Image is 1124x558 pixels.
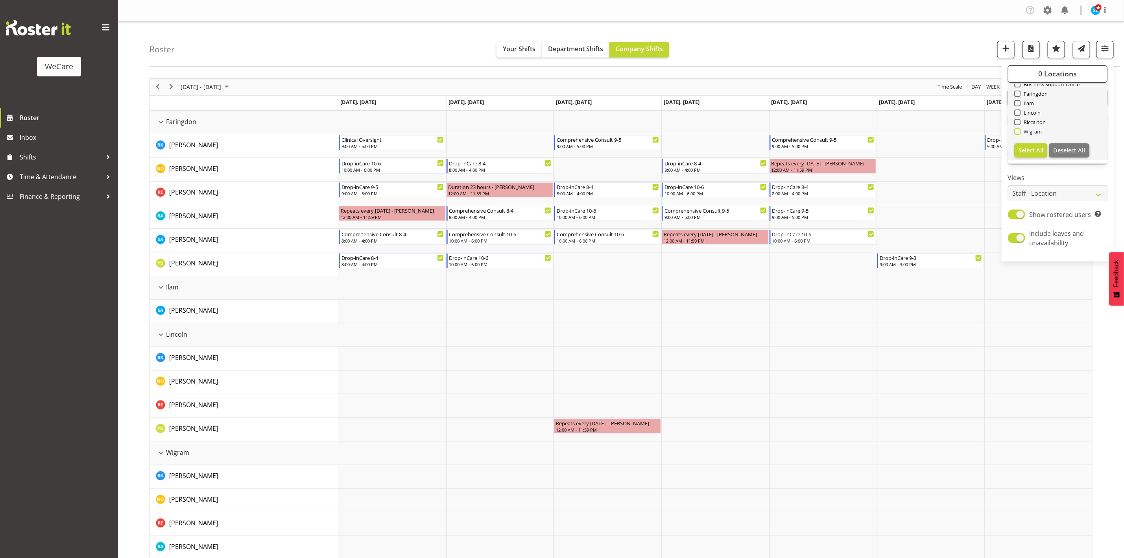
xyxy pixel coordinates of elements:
[150,512,338,536] td: Rachel Els resource
[971,82,982,92] span: Day
[770,135,877,150] div: Brian Ko"s event - Comprehensive Consult 9-5 Begin From Friday, September 19, 2025 at 9:00:00 AM ...
[20,171,102,183] span: Time & Attendance
[166,117,196,126] span: Faringdon
[449,261,552,267] div: 10:00 AM - 6:00 PM
[150,229,338,252] td: Sarah Abbott resource
[169,542,218,551] a: [PERSON_NAME]
[178,79,233,95] div: September 15 - 21, 2025
[169,519,218,527] span: [PERSON_NAME]
[20,151,102,163] span: Shifts
[664,98,700,106] span: [DATE], [DATE]
[447,253,554,268] div: Yvonne Denny"s event - Drop-inCare 10-6 Begin From Tuesday, September 16, 2025 at 10:00:00 AM GMT...
[1073,41,1090,58] button: Send a list of all shifts for the selected filtered period to all rostered employees.
[1008,65,1107,83] button: 0 Locations
[1030,229,1084,247] span: Include leaves and unavailability
[164,79,178,95] div: next period
[449,206,552,214] div: Comprehensive Consult 8-4
[662,159,769,174] div: Natasha Ottley"s event - Drop-inCare 8-4 Begin From Thursday, September 18, 2025 at 8:00:00 AM GM...
[449,254,552,261] div: Drop-inCare 10-6
[1053,146,1085,154] span: Deselect All
[997,41,1015,58] button: Add a new shift
[166,82,177,92] button: Next
[341,190,444,197] div: 9:00 AM - 5:00 PM
[339,230,446,245] div: Sarah Abbott"s event - Comprehensive Consult 8-4 Begin From Monday, September 15, 2025 at 8:00:00...
[771,98,807,106] span: [DATE], [DATE]
[772,143,875,149] div: 9:00 AM - 5:00 PM
[664,159,767,167] div: Drop-inCare 8-4
[554,230,661,245] div: Sarah Abbott"s event - Comprehensive Consult 10-6 Begin From Wednesday, September 17, 2025 at 10:...
[169,424,218,433] a: [PERSON_NAME]
[169,495,218,504] span: [PERSON_NAME]
[341,135,444,143] div: Clinical Oversight
[1019,146,1043,154] span: Select All
[1030,210,1091,219] span: Show rostered users
[880,261,982,267] div: 9:00 AM - 3:00 PM
[447,182,554,197] div: Rachel Els"s event - Duration 23 hours - Rachel Els Begin From Tuesday, September 16, 2025 at 12:...
[449,167,552,173] div: 8:00 AM - 4:00 PM
[770,230,877,245] div: Sarah Abbott"s event - Drop-inCare 10-6 Begin From Friday, September 19, 2025 at 10:00:00 AM GMT+...
[169,211,218,221] a: [PERSON_NAME]
[557,190,659,197] div: 8:00 AM - 4:00 PM
[448,190,552,197] div: 12:00 AM - 11:59 PM
[150,300,338,323] td: Sarah Abbott resource
[557,230,659,238] div: Comprehensive Consult 10-6
[772,135,875,143] div: Comprehensive Consult 9-5
[150,347,338,371] td: Brian Ko resource
[770,182,877,197] div: Rachel Els"s event - Drop-inCare 8-4 Begin From Friday, September 19, 2025 at 8:00:00 AM GMT+12:0...
[448,98,484,106] span: [DATE], [DATE]
[169,377,218,386] span: [PERSON_NAME]
[557,135,659,143] div: Comprehensive Consult 9-5
[20,132,114,143] span: Inbox
[150,441,338,465] td: Wigram resource
[166,448,189,457] span: Wigram
[449,237,552,244] div: 10:00 AM - 6:00 PM
[169,188,218,197] span: [PERSON_NAME]
[1008,173,1107,182] label: Views
[772,214,875,220] div: 9:00 AM - 5:00 PM
[339,182,446,197] div: Rachel Els"s event - Drop-inCare 9-5 Begin From Monday, September 15, 2025 at 9:00:00 AM GMT+12:0...
[770,159,877,174] div: Natasha Ottley"s event - Repeats every friday - Natasha Ottley Begin From Friday, September 19, 2...
[987,135,1090,143] div: Drop-inCare 9-3
[150,158,338,182] td: Natasha Ottley resource
[664,230,767,238] div: Repeats every [DATE] - [PERSON_NAME]
[449,159,552,167] div: Drop-inCare 8-4
[150,323,338,347] td: Lincoln resource
[20,191,102,202] span: Finance & Reporting
[937,82,963,92] span: Time Scale
[339,135,446,150] div: Brian Ko"s event - Clinical Oversight Begin From Monday, September 15, 2025 at 9:00:00 AM GMT+12:...
[986,82,1000,92] span: Week
[556,98,592,106] span: [DATE], [DATE]
[341,143,444,149] div: 9:00 AM - 5:00 PM
[557,183,659,191] div: Drop-inCare 8-4
[1038,69,1077,78] span: 0 Locations
[554,206,661,221] div: Rachna Anderson"s event - Drop-inCare 10-6 Begin From Wednesday, September 17, 2025 at 10:00:00 A...
[150,394,338,418] td: Rachel Els resource
[772,183,875,191] div: Drop-inCare 8-4
[150,252,338,276] td: Yvonne Denny resource
[1113,260,1120,287] span: Feedback
[1096,41,1114,58] button: Filter Shifts
[1021,81,1080,87] span: Business Support Office
[880,254,982,261] div: Drop-inCare 9-3
[664,237,767,244] div: 12:00 AM - 11:59 PM
[664,206,767,214] div: Comprehensive Consult 9-5
[557,214,659,220] div: 10:00 AM - 6:00 PM
[1049,143,1089,158] button: Deselect All
[662,206,769,221] div: Rachna Anderson"s event - Comprehensive Consult 9-5 Begin From Thursday, September 18, 2025 at 9:...
[1014,143,1048,158] button: Select All
[169,140,218,150] a: [PERSON_NAME]
[169,258,218,268] a: [PERSON_NAME]
[664,214,767,220] div: 9:00 AM - 5:00 PM
[6,20,71,35] img: Rosterit website logo
[169,376,218,386] a: [PERSON_NAME]
[554,182,661,197] div: Rachel Els"s event - Drop-inCare 8-4 Begin From Wednesday, September 17, 2025 at 8:00:00 AM GMT+1...
[150,418,338,441] td: Yvonne Denny resource
[341,230,444,238] div: Comprehensive Consult 8-4
[339,253,446,268] div: Yvonne Denny"s event - Drop-inCare 8-4 Begin From Monday, September 15, 2025 at 8:00:00 AM GMT+12...
[169,164,218,173] span: [PERSON_NAME]
[772,190,875,197] div: 8:00 AM - 4:00 PM
[339,159,446,174] div: Natasha Ottley"s event - Drop-inCare 10-6 Begin From Monday, September 15, 2025 at 10:00:00 AM GM...
[150,276,338,300] td: Ilam resource
[554,135,661,150] div: Brian Ko"s event - Comprehensive Consult 9-5 Begin From Wednesday, September 17, 2025 at 9:00:00 ...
